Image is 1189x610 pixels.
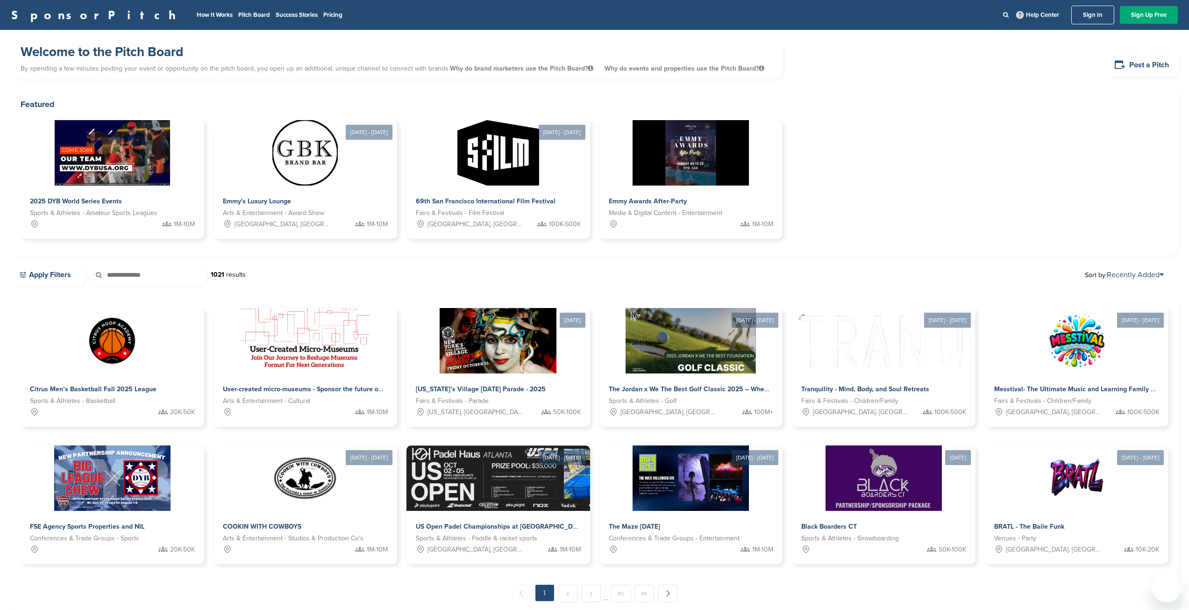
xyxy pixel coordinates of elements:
[1044,445,1110,511] img: Sponsorpitch &
[450,65,595,72] span: Why do brand marketers use the Pitch Board?
[416,197,555,205] span: 69th San Francisco International Film Festival
[732,313,778,328] div: [DATE] - [DATE]
[994,533,1036,544] span: Venues - Party
[558,585,577,602] a: 2
[406,431,590,564] a: [DATE] - [DATE] Sponsorpitch & US Open Padel Championships at [GEOGRAPHIC_DATA] Sports & Athletes...
[174,219,195,230] span: 1M-10M
[170,545,195,555] span: 20K-50K
[985,293,1168,427] a: [DATE] - [DATE] Sponsorpitch & Messtival- The Ultimate Music and Learning Family Festival Fairs &...
[609,197,687,205] span: Emmy Awards After-Party
[406,293,590,427] a: [DATE] Sponsorpitch & [US_STATE]’s Village [DATE] Parade - 2025 Fairs & Festivals - Parade [US_ST...
[21,60,774,77] p: By spending a few minutes posting your event or opportunity on the pitch board, you open up an ad...
[634,585,654,602] a: 86
[609,208,722,218] span: Media & Digital Content - Entertainment
[609,533,740,544] span: Conferences & Trade Groups - Entertainment
[801,523,857,531] span: Black Boarders CT
[924,313,971,328] div: [DATE] - [DATE]
[54,445,171,511] img: Sponsorpitch &
[367,545,388,555] span: 1M-10M
[223,533,363,544] span: Arts & Entertainment - Studios & Production Co's
[30,197,122,205] span: 2025 DYB World Series Events
[30,523,144,531] span: FSE Agency Sports Properties and NIL
[30,385,157,393] span: Citrus Men’s Basketball Fall 2025 League
[658,585,677,602] a: Next →
[1001,308,1152,373] img: Sponsorpitch &
[994,523,1064,531] span: BRATL - The Baile Funk
[11,9,182,21] a: SponsorPitch
[214,431,397,564] a: [DATE] - [DATE] Sponsorpitch & COOKIN WITH COWBOYS Arts & Entertainment - Studios & Production Co...
[1127,407,1159,417] span: 100K-500K
[620,407,716,417] span: [GEOGRAPHIC_DATA], [GEOGRAPHIC_DATA]
[549,219,581,230] span: 100K-500K
[539,125,585,140] div: [DATE] - [DATE]
[272,445,338,511] img: Sponsorpitch &
[512,585,532,602] span: ← Previous
[241,308,370,373] img: Sponsorpitch &
[1071,6,1114,24] a: Sign In
[416,523,587,531] span: US Open Padel Championships at [GEOGRAPHIC_DATA]
[1014,9,1061,21] a: Help Center
[223,396,310,406] span: Arts & Entertainment - Cultural
[238,11,270,19] a: Pitch Board
[367,219,388,230] span: 1M-10M
[633,120,749,186] img: Sponsorpitch &
[792,308,1164,373] img: Sponsorpitch &
[1117,450,1164,465] div: [DATE] - [DATE]
[406,445,651,511] img: Sponsorpitch &
[752,545,773,555] span: 1M-10M
[226,271,246,279] span: results
[754,407,773,417] span: 100M+
[994,396,1091,406] span: Fairs & Festivals - Children/Family
[939,545,966,555] span: 50K-100K
[732,450,778,465] div: [DATE] - [DATE]
[79,308,145,373] img: Sponsorpitch &
[223,208,324,218] span: Arts & Entertainment - Award Show
[801,385,929,393] span: Tranquility - Mind, Body, and Soul Retreats
[633,445,749,511] img: Sponsorpitch &
[994,385,1175,393] span: Messtival- The Ultimate Music and Learning Family Festival
[553,407,581,417] span: 50K-100K
[1107,270,1164,280] a: Recently Added
[211,271,224,279] strong: 1021
[626,308,756,373] img: Sponsorpitch &
[21,445,204,564] a: Sponsorpitch & FSE Agency Sports Properties and NIL Conferences & Trade Groups - Sports 20K-50K
[416,396,489,406] span: Fairs & Festivals - Parade
[427,545,523,555] span: [GEOGRAPHIC_DATA], [GEOGRAPHIC_DATA]
[21,120,204,239] a: Sponsorpitch & 2025 DYB World Series Events Sports & Athletes - Amateur Sports Leagues 1M-10M
[346,125,392,140] div: [DATE] - [DATE]
[801,533,899,544] span: Sports & Athletes - Snowboarding
[1085,271,1164,279] span: Sort by:
[801,396,898,406] span: Fairs & Festivals - Children/Family
[197,11,233,19] a: How It Works
[427,219,523,230] span: [GEOGRAPHIC_DATA], [GEOGRAPHIC_DATA]
[539,450,585,465] div: [DATE] - [DATE]
[1120,6,1178,24] a: Sign Up Free
[1006,545,1101,555] span: [GEOGRAPHIC_DATA], [GEOGRAPHIC_DATA]
[323,11,342,19] a: Pricing
[560,313,585,328] div: [DATE]
[30,533,139,544] span: Conferences & Trade Groups - Sports
[599,120,783,239] a: Sponsorpitch & Emmy Awards After-Party Media & Digital Content - Entertainment 1M-10M
[21,43,774,60] h1: Welcome to the Pitch Board
[21,308,204,427] a: Sponsorpitch & Citrus Men’s Basketball Fall 2025 League Sports & Athletes - Basketball 20K-50K
[609,523,660,531] span: The Maze [DATE]
[276,11,318,19] a: Success Stories
[416,208,504,218] span: Fairs & Festivals - Film Festival
[223,385,441,393] span: User-created micro-museums - Sponsor the future of cultural storytelling
[223,523,301,531] span: COOKIN WITH COWBOYS
[416,385,546,393] span: [US_STATE]’s Village [DATE] Parade - 2025
[611,585,631,602] a: 85
[1117,313,1164,328] div: [DATE] - [DATE]
[599,293,783,427] a: [DATE] - [DATE] Sponsorpitch & The Jordan x We The Best Golf Classic 2025 – Where Sports, Music &...
[272,120,338,186] img: Sponsorpitch &
[604,585,608,602] span: …
[813,407,908,417] span: [GEOGRAPHIC_DATA], [GEOGRAPHIC_DATA]
[599,431,783,564] a: [DATE] - [DATE] Sponsorpitch & The Maze [DATE] Conferences & Trade Groups - Entertainment 1M-10M
[1136,545,1159,555] span: 10K-20K
[416,533,537,544] span: Sports & Athletes - Paddle & racket sports
[1107,53,1178,76] a: Post a Pitch
[367,407,388,417] span: 1M-10M
[30,208,157,218] span: Sports & Athletes - Amateur Sports Leagues
[1152,573,1182,603] iframe: Button to launch messaging window
[30,396,115,406] span: Sports & Athletes - Basketball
